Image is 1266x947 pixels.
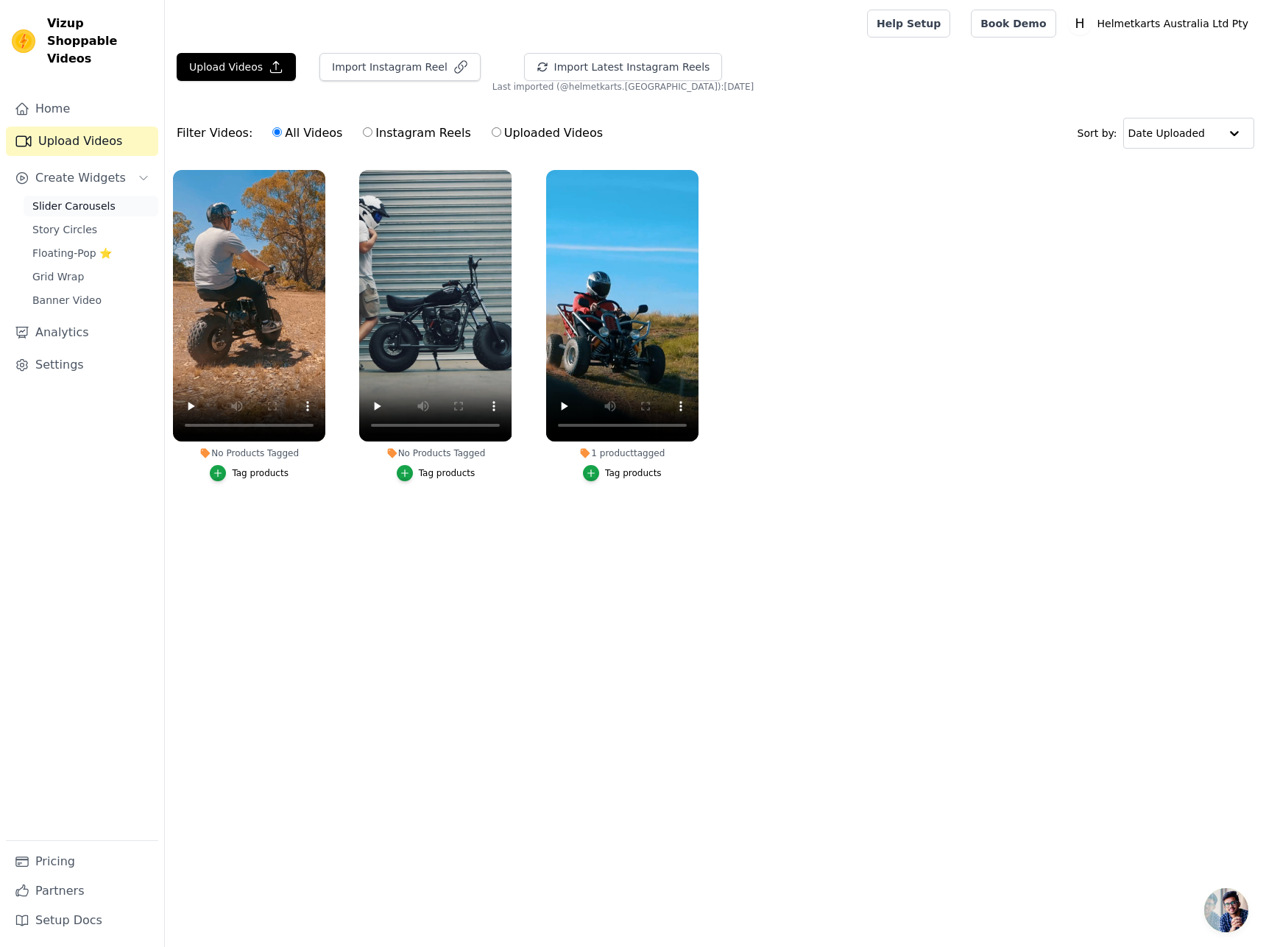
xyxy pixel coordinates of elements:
[177,116,611,150] div: Filter Videos:
[397,465,475,481] button: Tag products
[491,124,604,143] label: Uploaded Videos
[177,53,296,81] button: Upload Videos
[867,10,950,38] a: Help Setup
[492,127,501,137] input: Uploaded Videos
[32,222,97,237] span: Story Circles
[6,94,158,124] a: Home
[583,465,662,481] button: Tag products
[1075,16,1084,31] text: H
[173,447,325,459] div: No Products Tagged
[605,467,662,479] div: Tag products
[1078,118,1255,149] div: Sort by:
[35,169,126,187] span: Create Widgets
[6,876,158,906] a: Partners
[319,53,481,81] button: Import Instagram Reel
[363,127,372,137] input: Instagram Reels
[12,29,35,53] img: Vizup
[362,124,471,143] label: Instagram Reels
[32,246,112,260] span: Floating-Pop ⭐
[24,243,158,263] a: Floating-Pop ⭐
[24,196,158,216] a: Slider Carousels
[6,350,158,380] a: Settings
[47,15,152,68] span: Vizup Shoppable Videos
[971,10,1055,38] a: Book Demo
[210,465,289,481] button: Tag products
[24,266,158,287] a: Grid Wrap
[6,847,158,876] a: Pricing
[24,290,158,311] a: Banner Video
[419,467,475,479] div: Tag products
[32,199,116,213] span: Slider Carousels
[1204,888,1248,932] div: Open chat
[6,127,158,156] a: Upload Videos
[232,467,289,479] div: Tag products
[1068,10,1254,37] button: H Helmetkarts Australia Ltd Pty
[32,269,84,284] span: Grid Wrap
[272,124,343,143] label: All Videos
[492,81,754,93] span: Last imported (@ helmetkarts.[GEOGRAPHIC_DATA] ): [DATE]
[272,127,282,137] input: All Videos
[1092,10,1254,37] p: Helmetkarts Australia Ltd Pty
[546,447,699,459] div: 1 product tagged
[24,219,158,240] a: Story Circles
[6,906,158,935] a: Setup Docs
[32,293,102,308] span: Banner Video
[6,318,158,347] a: Analytics
[6,163,158,193] button: Create Widgets
[359,447,512,459] div: No Products Tagged
[524,53,723,81] button: Import Latest Instagram Reels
